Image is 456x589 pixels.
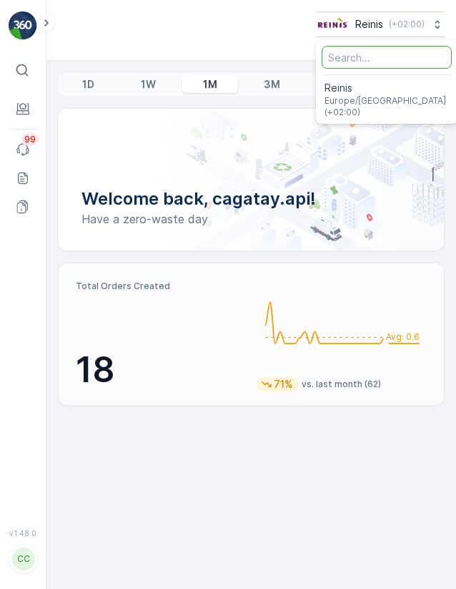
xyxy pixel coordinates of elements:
p: vs. last month (62) [302,379,381,390]
p: 1W [141,77,156,92]
p: Total Orders Created [76,281,245,292]
p: ( +02:00 ) [389,19,425,30]
img: logo [9,11,37,40]
p: Have a zero-waste day [81,210,421,228]
input: Search... [322,46,452,69]
p: 99 [24,134,36,145]
p: 3M [264,77,280,92]
span: Reinis [324,81,449,95]
p: Welcome back, cagatay.api! [81,188,421,210]
span: v 1.48.0 [9,529,37,537]
a: 99 [9,135,37,164]
p: 71% [272,377,294,391]
p: 18 [76,349,245,391]
button: Reinis(+02:00) [316,11,445,37]
p: 1D [82,77,94,92]
p: 1M [203,77,217,92]
span: Europe/[GEOGRAPHIC_DATA] (+02:00) [324,95,449,118]
button: CC [9,540,37,578]
div: CC [12,547,35,570]
img: Reinis-Logo-Vrijstaand_Tekengebied-1-copy2_aBO4n7j.png [316,16,350,32]
p: Reinis [355,17,383,31]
